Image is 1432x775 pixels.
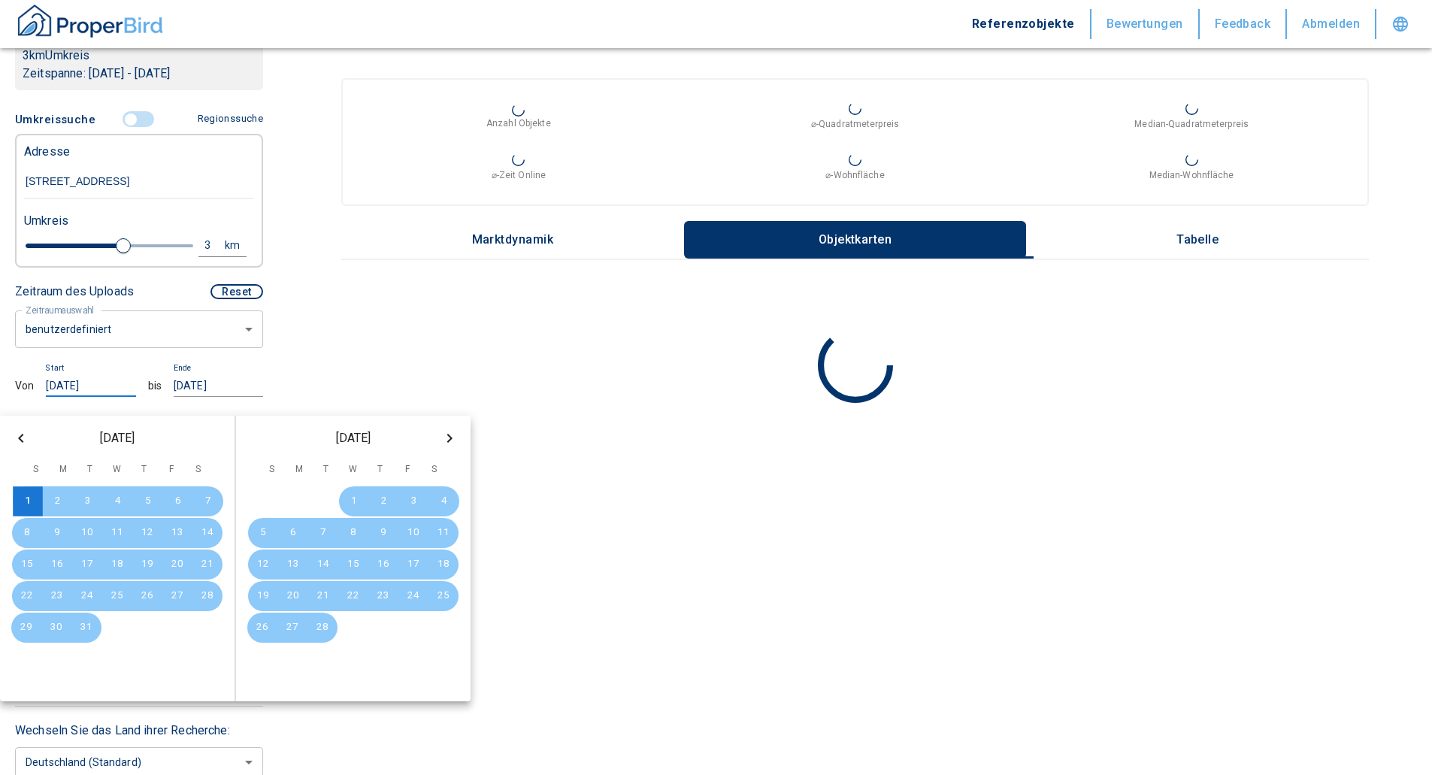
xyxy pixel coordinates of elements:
[132,581,162,611] button: Jan 26, 2023
[368,581,398,611] button: Feb 23, 2023
[132,549,162,580] button: Jan 19, 2023
[398,518,428,548] button: Feb 10, 2023
[818,233,893,247] p: Objektkarten
[398,549,428,580] button: Feb 17, 2023
[15,409,263,533] div: ObjektdatenVerkaufAuf Ebay, Immobilie1, Immoscout oder ImmoweltParkplätze
[492,168,546,182] p: ⌀-Zeit Online
[102,518,132,548] button: Jan 11, 2023
[162,518,192,548] button: Jan 13, 2023
[185,455,212,485] span: S
[229,236,243,255] div: km
[24,212,68,230] p: Umkreis
[825,168,884,182] p: ⌀-Wohnfläche
[12,518,42,548] button: Jan 8, 2023
[428,518,459,548] button: Feb 11, 2023
[248,581,278,611] button: Feb 19, 2023
[277,613,307,643] button: Feb 27, 2023
[42,518,72,548] button: Jan 9, 2023
[1160,233,1235,247] p: Tabelle
[72,581,102,611] button: Jan 24, 2023
[77,455,104,485] span: T
[174,362,192,374] p: Ende
[15,2,165,40] img: ProperBird Logo and Home Button
[192,549,223,580] button: Jan 21, 2023
[248,518,278,548] button: Feb 5, 2023
[421,455,448,485] span: S
[24,165,254,199] input: Adresse ändern
[72,549,102,580] button: Jan 17, 2023
[308,549,338,580] button: Feb 14, 2023
[46,375,135,397] input: dd.mm.yyyy
[23,455,50,485] span: S
[259,455,286,485] span: S
[102,549,132,580] button: Jan 18, 2023
[133,486,163,516] button: Jan 5, 2023
[132,518,162,548] button: Jan 12, 2023
[12,429,30,447] button: Previous month
[131,455,158,485] span: T
[1287,9,1376,39] button: Abmelden
[339,486,369,516] button: Feb 1, 2023
[1134,117,1249,131] p: Median-Quadratmeterpreis
[50,455,77,485] span: M
[1091,9,1200,39] button: Bewertungen
[308,581,338,611] button: Feb 21, 2023
[174,375,263,397] input: dd.mm.yyyy
[278,518,308,548] button: Feb 6, 2023
[368,518,398,548] button: Feb 9, 2023
[12,549,42,580] button: Jan 15, 2023
[24,143,70,161] p: Adresse
[307,613,338,643] button: Feb 28, 2023
[399,486,429,516] button: Feb 3, 2023
[15,378,34,393] div: Von
[338,581,368,611] button: Feb 22, 2023
[472,233,554,247] p: Marktdynamik
[15,722,263,740] p: Wechseln Sie das Land ihrer Recherche:
[278,581,308,611] button: Feb 20, 2023
[158,455,185,485] span: F
[15,2,165,46] button: ProperBird Logo and Home Button
[43,486,73,516] button: Jan 2, 2023
[42,549,72,580] button: Jan 16, 2023
[368,549,398,580] button: Feb 16, 2023
[398,581,428,611] button: Feb 24, 2023
[193,486,223,516] button: Jan 7, 2023
[23,47,256,65] p: 3 km Umkreis
[15,105,101,134] button: Umkreissuche
[15,309,263,349] div: benutzerdefiniert
[104,455,131,485] span: W
[42,581,72,611] button: Jan 23, 2023
[192,106,263,132] button: Regionssuche
[46,362,65,374] p: Start
[340,455,367,485] span: W
[73,486,103,516] button: Jan 3, 2023
[100,428,135,449] span: [DATE]
[957,9,1091,39] button: Referenzobjekte
[313,455,340,485] span: T
[102,581,132,611] button: Jan 25, 2023
[148,378,162,393] div: bis
[192,581,223,611] button: Jan 28, 2023
[336,428,371,449] span: [DATE]
[1149,168,1234,182] p: Median-Wohnfläche
[198,235,247,257] button: 3km
[486,117,551,130] p: Anzahl Objekte
[428,549,459,580] button: Feb 18, 2023
[341,221,1369,259] div: wrapped label tabs example
[369,486,399,516] button: Feb 2, 2023
[338,549,368,580] button: Feb 15, 2023
[103,486,133,516] button: Jan 4, 2023
[308,518,338,548] button: Feb 7, 2023
[71,613,101,643] button: Jan 31, 2023
[72,518,102,548] button: Jan 10, 2023
[11,613,41,643] button: Jan 29, 2023
[41,613,71,643] button: Jan 30, 2023
[367,455,394,485] span: T
[811,117,899,131] p: ⌀-Quadratmeterpreis
[162,581,192,611] button: Jan 27, 2023
[23,65,256,83] p: Zeitspanne: [DATE] - [DATE]
[440,429,459,447] button: Next month
[192,518,223,548] button: Jan 14, 2023
[286,455,313,485] span: M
